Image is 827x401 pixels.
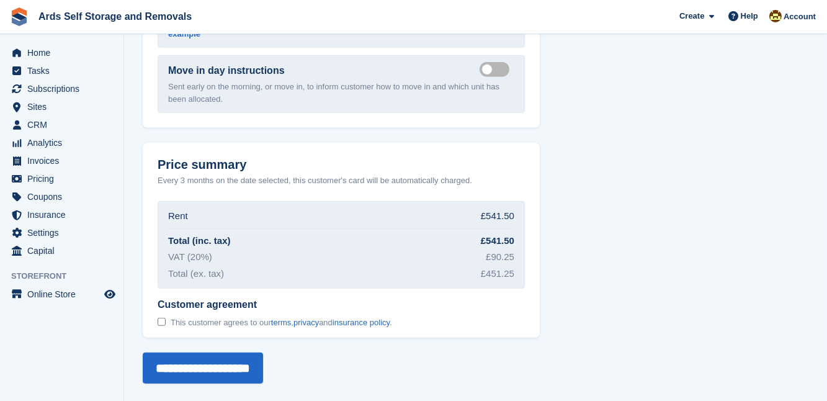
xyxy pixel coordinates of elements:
a: Preview store [102,287,117,302]
a: menu [6,44,117,61]
a: menu [6,116,117,133]
span: Pricing [27,170,102,187]
img: Mark McFerran [769,10,782,22]
a: insurance policy [333,318,390,327]
a: menu [6,224,117,241]
span: Online Store [27,286,102,303]
span: Home [27,44,102,61]
span: Storefront [11,270,123,282]
a: menu [6,98,117,115]
a: menu [6,170,117,187]
a: menu [6,152,117,169]
a: menu [6,188,117,205]
div: £541.50 [481,209,514,223]
span: CRM [27,116,102,133]
p: Sent early on the morning, or move in, to inform customer how to move in and which unit has been ... [168,81,514,105]
div: Total (inc. tax) [168,234,231,248]
a: menu [6,286,117,303]
div: VAT (20%) [168,250,212,264]
a: menu [6,134,117,151]
a: View example [168,17,496,38]
span: Subscriptions [27,80,102,97]
span: Capital [27,242,102,259]
div: £90.25 [486,250,514,264]
img: stora-icon-8386f47178a22dfd0bd8f6a31ec36ba5ce8667c1dd55bd0f319d3a0aa187defe.svg [10,7,29,26]
div: £451.25 [481,267,514,281]
a: menu [6,62,117,79]
p: Every 3 months on the date selected, this customer's card will be automatically charged. [158,174,472,187]
span: Coupons [27,188,102,205]
span: Create [679,10,704,22]
div: Rent [168,209,188,223]
span: Invoices [27,152,102,169]
a: menu [6,242,117,259]
span: Settings [27,224,102,241]
input: Customer agreement This customer agrees to ourterms,privacyandinsurance policy. [158,318,166,326]
label: Move in day instructions [168,63,285,78]
span: This customer agrees to our , and . [171,318,392,328]
div: Total (ex. tax) [168,267,224,281]
a: Ards Self Storage and Removals [34,6,197,27]
a: menu [6,80,117,97]
h2: Price summary [158,158,525,172]
label: Send move in day email [480,68,514,70]
span: Sites [27,98,102,115]
div: £541.50 [481,234,514,248]
span: Account [784,11,816,23]
a: privacy [293,318,319,327]
a: menu [6,206,117,223]
span: Tasks [27,62,102,79]
span: Help [741,10,758,22]
span: Insurance [27,206,102,223]
span: Customer agreement [158,299,392,311]
span: Analytics [27,134,102,151]
a: terms [271,318,292,327]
